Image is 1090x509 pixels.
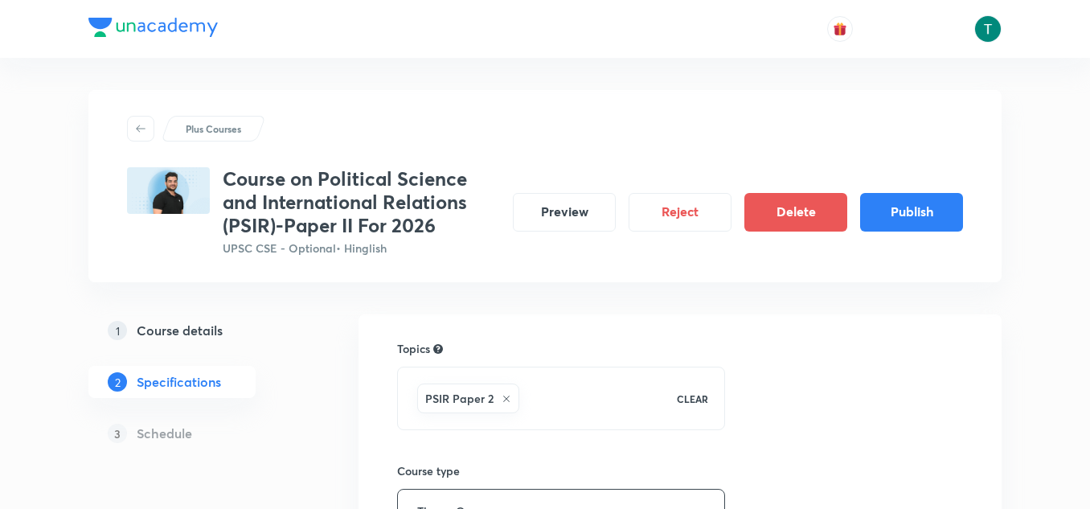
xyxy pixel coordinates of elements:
[827,16,853,42] button: avatar
[223,167,500,236] h3: Course on Political Science and International Relations (PSIR)-Paper II For 2026
[744,193,847,232] button: Delete
[137,424,192,443] h5: Schedule
[397,462,725,479] h6: Course type
[108,372,127,392] p: 2
[513,193,616,232] button: Preview
[88,18,218,37] img: Company Logo
[137,321,223,340] h5: Course details
[425,390,494,407] h6: PSIR Paper 2
[108,424,127,443] p: 3
[127,167,210,214] img: 97FCEE21-A4AE-42B6-8F65-76AD07C2EF6A_plus.png
[397,340,430,357] h6: Topics
[137,372,221,392] h5: Specifications
[974,15,1002,43] img: Tajvendra Singh
[223,240,500,257] p: UPSC CSE - Optional • Hinglish
[108,321,127,340] p: 1
[833,22,847,36] img: avatar
[186,121,241,136] p: Plus Courses
[677,392,708,406] p: CLEAR
[88,314,307,347] a: 1Course details
[433,342,443,356] div: Search for topics
[629,193,731,232] button: Reject
[88,18,218,41] a: Company Logo
[860,193,963,232] button: Publish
